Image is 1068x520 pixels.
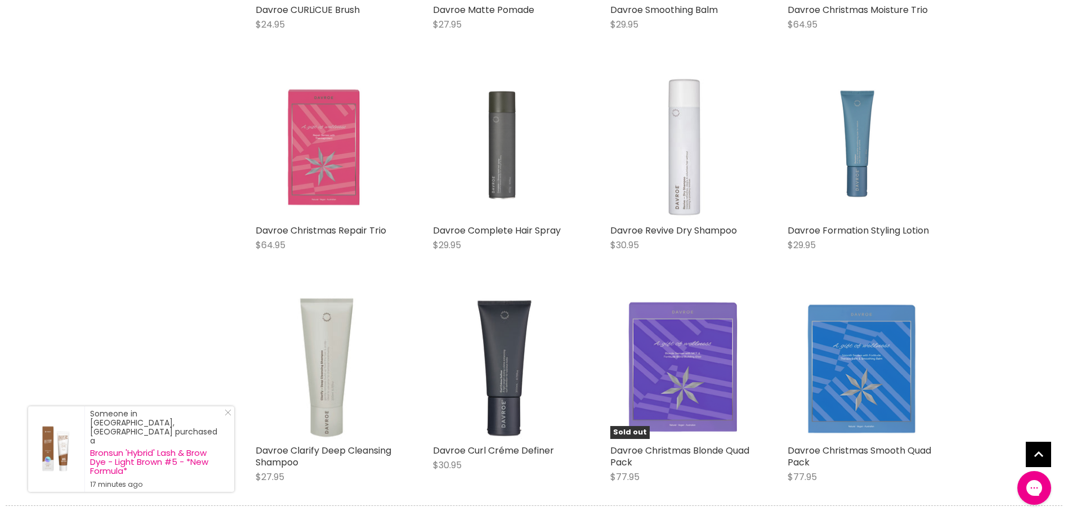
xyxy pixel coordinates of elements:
img: Davroe Curl Créme Definer [433,295,577,439]
a: Davroe Christmas Repair Trio [256,75,399,219]
span: $27.95 [256,470,284,483]
img: Davroe Christmas Repair Trio [276,75,378,219]
a: Davroe Matte Pomade [433,3,534,16]
span: $24.95 [256,18,285,31]
img: Davroe Clarify Deep Cleansing Shampoo [279,295,375,439]
a: Davroe Revive Dry Shampoo [610,224,737,237]
a: Davroe Christmas Blonde Quad Pack [610,444,749,469]
a: Davroe Formation Styling Lotion [788,224,929,237]
a: Davroe Clarify Deep Cleansing Shampoo [256,444,391,469]
span: $64.95 [788,18,817,31]
a: Davroe Christmas Smooth Quad Pack [788,295,931,439]
a: Davroe Complete Hair Spray [433,224,561,237]
span: $77.95 [610,470,640,483]
a: Close Notification [220,409,231,420]
a: Davroe Smoothing Balm [610,3,718,16]
a: Davroe CURLiCUE Brush [256,3,360,16]
span: $30.95 [433,459,462,472]
a: Davroe Christmas Repair Trio [256,224,386,237]
a: Bronsun 'Hybrid' Lash & Brow Dye - Light Brown #5 - *New Formula* [90,449,223,476]
span: $29.95 [788,239,816,252]
span: $30.95 [610,239,639,252]
iframe: Gorgias live chat messenger [1012,467,1057,509]
span: $29.95 [433,239,461,252]
a: Davroe Curl Créme Definer [433,444,554,457]
span: Sold out [610,426,650,439]
a: Davroe Christmas Smooth Quad Pack [788,444,931,469]
img: Davroe Formation Styling Lotion [788,75,931,219]
svg: Close Icon [225,409,231,416]
img: Davroe Christmas Smooth Quad Pack [796,295,922,439]
span: $29.95 [610,18,638,31]
a: Davroe Clarify Deep Cleansing Shampoo [256,295,399,439]
img: Davroe Christmas Blonde Quad Pack [620,295,744,439]
a: Visit product page [28,406,84,492]
a: Davroe Christmas Blonde Quad PackSold out [610,295,754,439]
img: Davroe Revive Dry Shampoo [610,75,754,219]
a: Davroe Christmas Moisture Trio [788,3,928,16]
img: Davroe Complete Hair Spray [433,75,577,219]
small: 17 minutes ago [90,480,223,489]
span: $27.95 [433,18,462,31]
div: Someone in [GEOGRAPHIC_DATA], [GEOGRAPHIC_DATA] purchased a [90,409,223,489]
span: $77.95 [788,470,817,483]
span: $64.95 [256,239,285,252]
